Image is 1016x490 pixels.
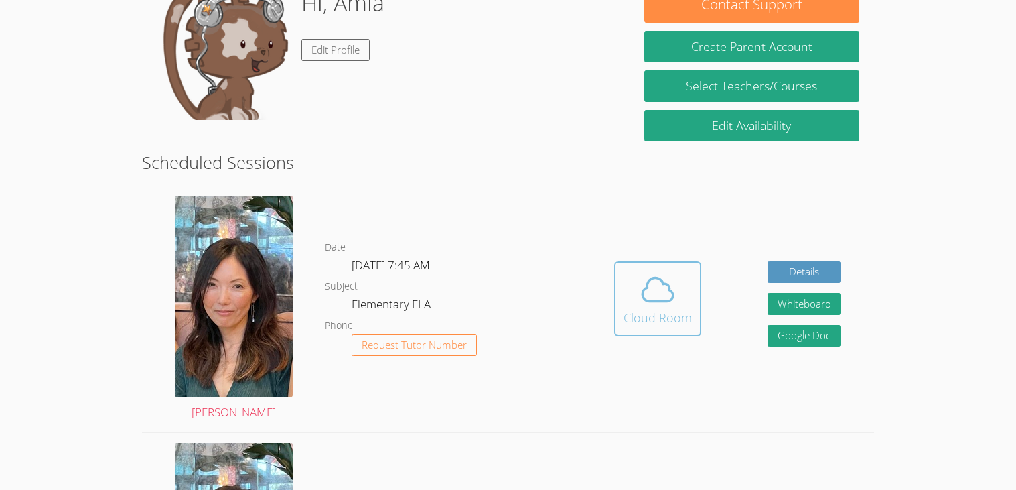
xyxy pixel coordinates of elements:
[768,261,841,284] a: Details
[175,196,293,422] a: [PERSON_NAME]
[325,239,346,256] dt: Date
[362,340,467,350] span: Request Tutor Number
[768,293,841,315] button: Whiteboard
[624,308,692,327] div: Cloud Room
[644,110,859,141] a: Edit Availability
[325,278,358,295] dt: Subject
[614,261,701,336] button: Cloud Room
[768,325,841,347] a: Google Doc
[301,39,370,61] a: Edit Profile
[325,318,353,334] dt: Phone
[352,257,430,273] span: [DATE] 7:45 AM
[175,196,293,397] img: avatar.png
[142,149,873,175] h2: Scheduled Sessions
[644,31,859,62] button: Create Parent Account
[352,295,433,318] dd: Elementary ELA
[352,334,477,357] button: Request Tutor Number
[644,70,859,102] a: Select Teachers/Courses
